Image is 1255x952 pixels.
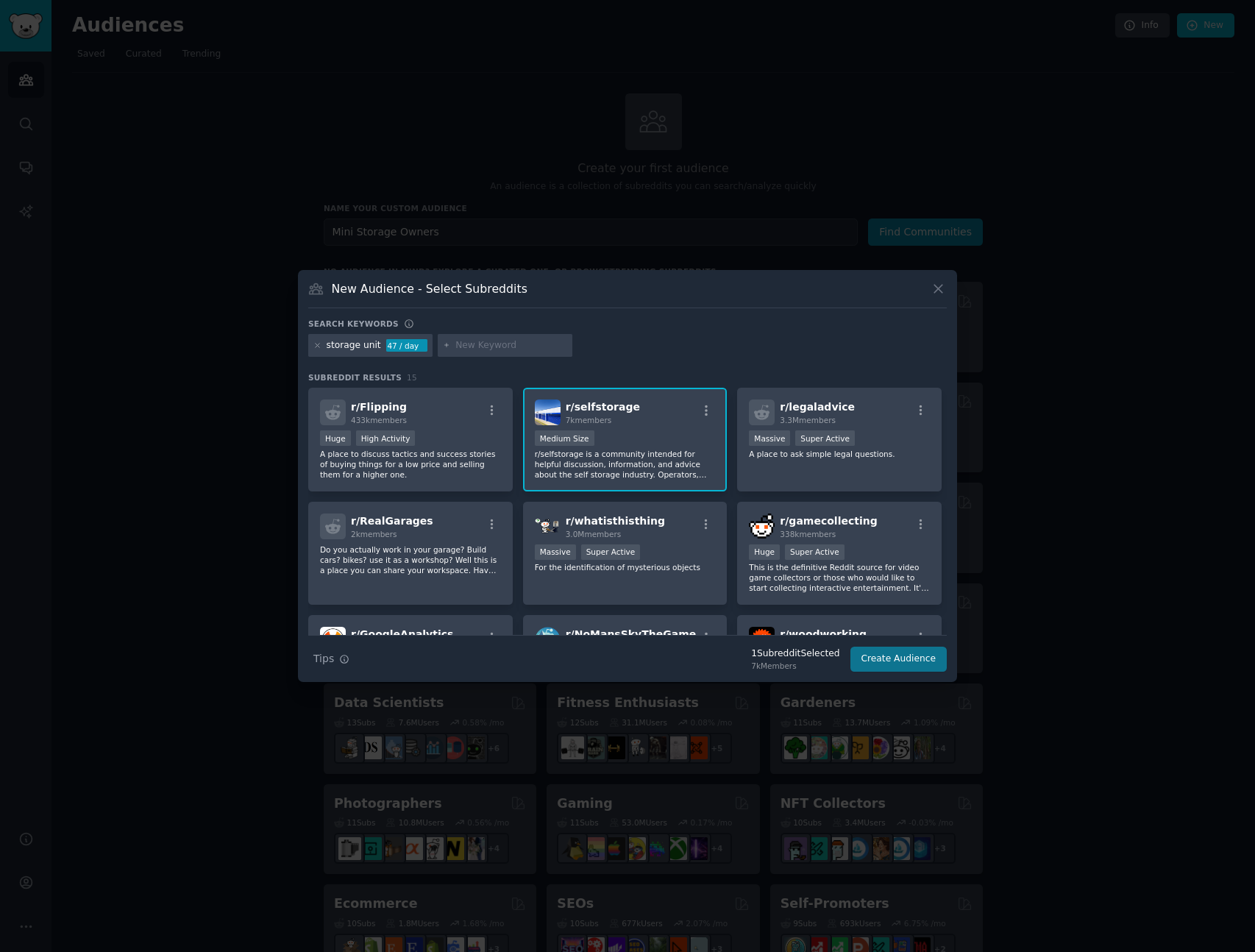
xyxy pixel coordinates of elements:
[780,416,836,425] span: 3.3M members
[351,416,407,425] span: 433k members
[535,562,716,572] p: For the identification of mysterious objects
[785,544,845,560] div: Super Active
[780,530,836,539] span: 338k members
[327,339,381,352] div: storage unit
[320,544,501,575] p: Do you actually work in your garage? Build cars? bikes? use it as a workshop? Well this is a plac...
[308,319,399,329] h3: Search keywords
[320,627,346,653] img: GoogleAnalytics
[535,627,561,653] img: NoMansSkyTheGame
[749,514,775,539] img: gamecollecting
[535,514,561,539] img: whatisthisthing
[780,401,855,413] span: r/ legaladvice
[407,373,417,382] span: 15
[356,430,416,446] div: High Activity
[749,562,930,593] p: This is the definitive Reddit source for video game collectors or those who would like to start c...
[455,339,567,352] input: New Keyword
[351,401,407,413] span: r/ Flipping
[351,530,397,539] span: 2k members
[320,430,351,446] div: Huge
[566,416,612,425] span: 7k members
[351,515,433,527] span: r/ RealGarages
[749,627,775,653] img: woodworking
[313,651,334,667] span: Tips
[386,339,427,352] div: 47 / day
[566,515,665,527] span: r/ whatisthisthing
[535,430,594,446] div: Medium Size
[566,628,697,640] span: r/ NoMansSkyTheGame
[308,372,402,383] span: Subreddit Results
[332,281,527,296] h3: New Audience - Select Subreddits
[308,646,355,672] button: Tips
[566,401,640,413] span: r/ selfstorage
[749,544,780,560] div: Huge
[751,647,839,661] div: 1 Subreddit Selected
[795,430,855,446] div: Super Active
[749,430,790,446] div: Massive
[780,515,877,527] span: r/ gamecollecting
[535,449,716,480] p: r/selfstorage is a community intended for helpful discussion, information, and advice about the s...
[751,661,839,671] div: 7k Members
[780,628,867,640] span: r/ woodworking
[581,544,641,560] div: Super Active
[351,628,453,640] span: r/ GoogleAnalytics
[535,544,576,560] div: Massive
[535,399,561,425] img: selfstorage
[566,530,622,539] span: 3.0M members
[749,449,930,459] p: A place to ask simple legal questions.
[850,647,948,672] button: Create Audience
[320,449,501,480] p: A place to discuss tactics and success stories of buying things for a low price and selling them ...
